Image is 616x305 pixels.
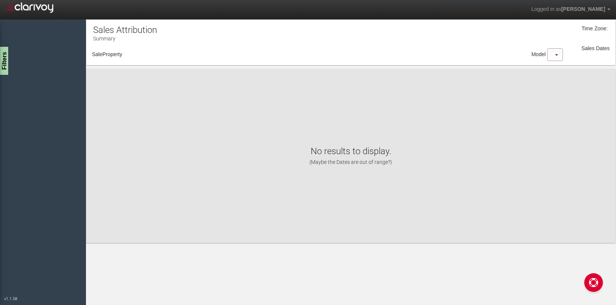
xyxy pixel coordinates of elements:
[92,51,102,57] span: Sale
[94,146,608,166] h1: No results to display.
[526,0,616,18] a: Logged in as[PERSON_NAME]
[579,25,608,33] div: Time Zone:
[582,45,595,51] span: Sales
[309,159,392,165] span: (Maybe the Dates are out of range?)
[596,45,610,51] span: Dates
[93,33,157,42] p: Summary
[93,25,157,35] h1: Sales Attribution
[531,6,561,12] span: Logged in as
[561,6,605,12] span: [PERSON_NAME]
